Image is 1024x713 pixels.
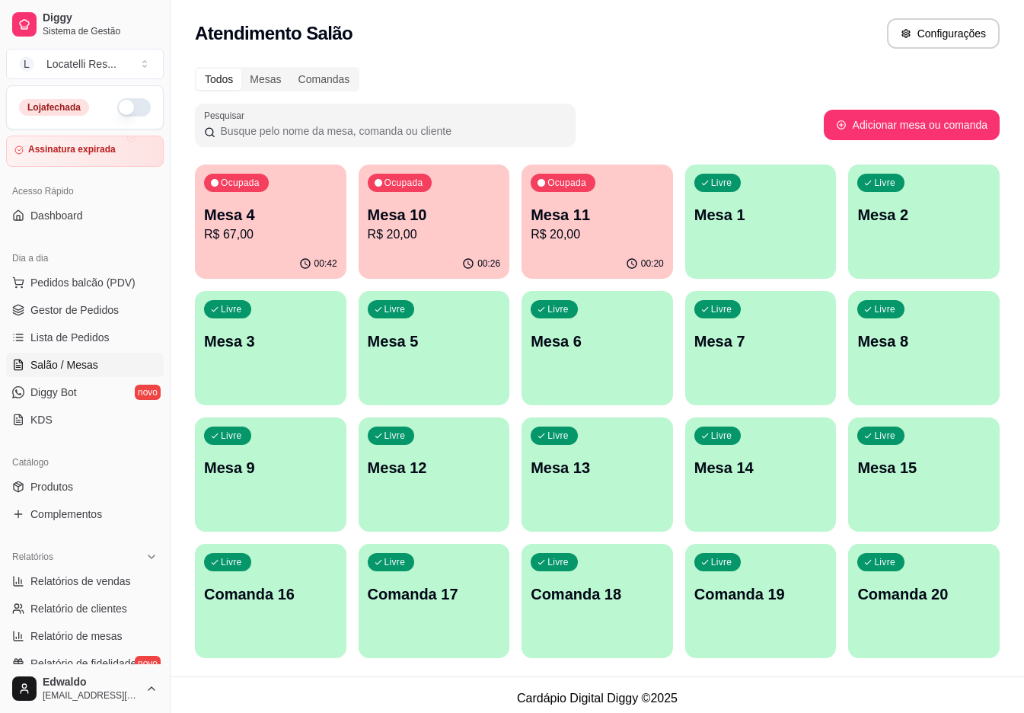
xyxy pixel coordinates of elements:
span: Relatório de mesas [30,628,123,644]
button: LivreComanda 18 [522,544,673,658]
span: Sistema de Gestão [43,25,158,37]
span: Pedidos balcão (PDV) [30,275,136,290]
p: Livre [711,177,732,189]
div: Loja fechada [19,99,89,116]
span: Lista de Pedidos [30,330,110,345]
p: Livre [384,556,406,568]
span: L [19,56,34,72]
button: LivreMesa 1 [685,165,837,279]
button: LivreComanda 17 [359,544,510,658]
span: Produtos [30,479,73,494]
p: R$ 20,00 [531,225,664,244]
a: Relatório de fidelidadenovo [6,651,164,676]
p: Mesa 5 [368,331,501,352]
p: Mesa 13 [531,457,664,478]
p: Mesa 15 [857,457,991,478]
p: 00:26 [477,257,500,270]
a: Salão / Mesas [6,353,164,377]
span: [EMAIL_ADDRESS][DOMAIN_NAME] [43,689,139,702]
a: Gestor de Pedidos [6,298,164,322]
span: Complementos [30,507,102,522]
button: LivreMesa 8 [848,291,1000,405]
p: Mesa 2 [857,204,991,225]
p: Livre [874,177,895,189]
div: Locatelli Res ... [46,56,116,72]
button: Adicionar mesa ou comanda [824,110,1000,140]
p: Livre [547,303,569,315]
span: Diggy [43,11,158,25]
p: 00:42 [314,257,337,270]
p: Livre [874,556,895,568]
span: Relatórios [12,551,53,563]
button: LivreMesa 6 [522,291,673,405]
p: Livre [547,556,569,568]
p: Livre [711,556,732,568]
p: Ocupada [384,177,423,189]
button: LivreMesa 12 [359,417,510,532]
button: Alterar Status [117,98,151,117]
p: Comanda 16 [204,584,337,605]
label: Pesquisar [204,109,250,122]
h2: Atendimento Salão [195,21,352,46]
p: 00:20 [641,257,664,270]
button: LivreMesa 3 [195,291,346,405]
p: R$ 20,00 [368,225,501,244]
p: Mesa 7 [694,331,828,352]
button: LivreComanda 19 [685,544,837,658]
a: KDS [6,408,164,432]
p: Mesa 11 [531,204,664,225]
p: Ocupada [547,177,586,189]
p: Livre [221,556,242,568]
button: LivreMesa 14 [685,417,837,532]
button: LivreMesa 9 [195,417,346,532]
button: LivreMesa 7 [685,291,837,405]
p: R$ 67,00 [204,225,337,244]
p: Comanda 17 [368,584,501,605]
button: LivreComanda 20 [848,544,1000,658]
p: Livre [711,430,732,442]
button: Pedidos balcão (PDV) [6,270,164,295]
span: Relatório de fidelidade [30,656,136,671]
p: Livre [384,303,406,315]
button: OcupadaMesa 11R$ 20,0000:20 [522,165,673,279]
p: Comanda 19 [694,584,828,605]
p: Mesa 9 [204,457,337,478]
a: Diggy Botnovo [6,380,164,404]
p: Livre [547,430,569,442]
a: Relatório de clientes [6,596,164,621]
button: OcupadaMesa 10R$ 20,0000:26 [359,165,510,279]
a: Produtos [6,475,164,499]
div: Todos [196,69,241,90]
a: Relatórios de vendas [6,569,164,593]
p: Mesa 12 [368,457,501,478]
article: Assinatura expirada [28,144,116,155]
button: Select a team [6,49,164,79]
span: Diggy Bot [30,385,77,400]
p: Mesa 14 [694,457,828,478]
p: Livre [221,430,242,442]
button: LivreMesa 2 [848,165,1000,279]
a: Relatório de mesas [6,624,164,648]
span: Edwaldo [43,676,139,689]
p: Mesa 1 [694,204,828,225]
div: Comandas [290,69,359,90]
span: Salão / Mesas [30,357,98,372]
p: Mesa 8 [857,331,991,352]
button: LivreComanda 16 [195,544,346,658]
span: Relatório de clientes [30,601,127,616]
div: Dia a dia [6,246,164,270]
span: Dashboard [30,208,83,223]
a: DiggySistema de Gestão [6,6,164,43]
span: KDS [30,412,53,427]
div: Mesas [241,69,289,90]
button: LivreMesa 13 [522,417,673,532]
p: Mesa 3 [204,331,337,352]
p: Ocupada [221,177,260,189]
button: LivreMesa 15 [848,417,1000,532]
button: LivreMesa 5 [359,291,510,405]
span: Gestor de Pedidos [30,302,119,318]
button: OcupadaMesa 4R$ 67,0000:42 [195,165,346,279]
a: Dashboard [6,203,164,228]
a: Complementos [6,502,164,526]
p: Livre [384,430,406,442]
